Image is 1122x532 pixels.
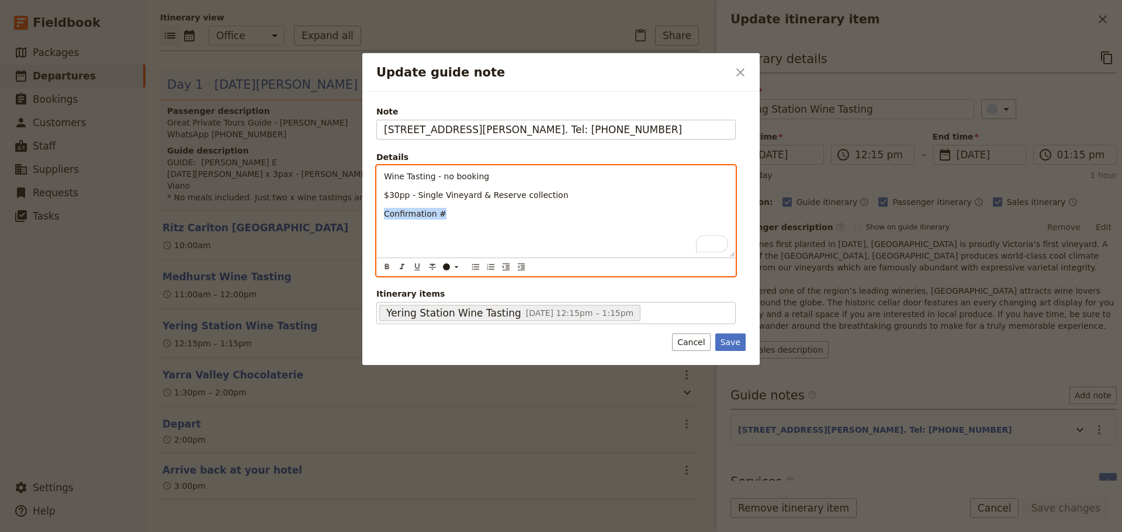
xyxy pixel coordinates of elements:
span: Yering Station Wine Tasting [386,306,521,320]
button: ​ [440,260,463,273]
div: ​ [442,262,465,272]
span: Confirmation # [384,209,446,218]
button: Format italic [396,260,408,273]
span: Itinerary items [376,288,736,300]
button: Format underline [411,260,424,273]
span: Wine Tasting - no booking [384,172,489,181]
span: $30pp - Single Vineyard & Reserve collection [384,190,569,200]
div: To enrich screen reader interactions, please activate Accessibility in Grammarly extension settings [377,166,735,257]
button: Increase indent [500,260,512,273]
span: Note [376,106,736,117]
button: Decrease indent [515,260,528,273]
div: Details [376,151,736,163]
button: Bulleted list [469,260,482,273]
button: Cancel [672,333,710,351]
button: Format strikethrough [426,260,439,273]
button: Numbered list [484,260,497,273]
h2: Update guide note [376,64,728,81]
button: Format bold [380,260,393,273]
button: Save [715,333,746,351]
input: Note [376,120,736,140]
span: [DATE] 12:15pm – 1:15pm [526,308,634,318]
button: Close dialog [730,62,750,82]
